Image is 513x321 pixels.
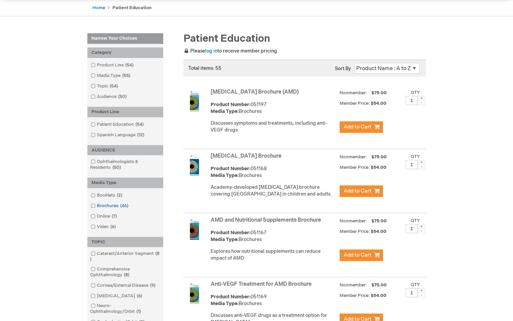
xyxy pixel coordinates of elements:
div: AUDIENCE [87,145,163,156]
span: $75.00 [370,282,388,288]
span: Patient Education [184,33,270,45]
a: [MEDICAL_DATA]6 [89,293,145,299]
input: Qty [406,96,418,105]
button: Add to Cart [340,121,383,133]
span: $75.00 [370,154,388,160]
span: 1 [135,309,143,314]
span: 50 [116,94,128,99]
span: 54 [124,62,135,68]
a: AMD and Nutritional Supplements Brochure [211,217,321,223]
span: 50 [111,165,123,170]
strong: Nonmember: [340,153,367,161]
span: Please to receive member pricing [184,48,277,54]
span: 54 [108,83,120,89]
label: Sort By [335,66,351,72]
a: Ophthalmologists & Residents50 [89,159,162,171]
label: Qty [411,154,420,159]
span: 12 [135,132,146,138]
strong: Product Number: [211,166,251,172]
div: 051169 Brochures [211,294,336,307]
a: Comprehensive Ophthalmology8 [89,266,162,278]
button: Add to Cart [340,185,383,197]
a: Video6 [89,224,119,230]
strong: Member Price: [340,293,370,298]
strong: Media Type: [211,173,239,178]
div: TOPIC [87,237,163,247]
a: [MEDICAL_DATA] Brochure (AMD) [211,89,299,95]
a: Home [92,5,105,11]
a: Audience50 [89,94,129,100]
span: 8 [122,272,131,278]
img: Anti-VEGF Treatment for AMD Brochure [184,282,205,304]
strong: Media Type: [211,108,239,114]
a: Online7 [89,213,120,220]
span: $54.00 [371,101,387,106]
div: Media Type [87,178,163,188]
a: Spanish Language12 [89,132,147,138]
button: Add to Cart [340,249,383,261]
span: $54.00 [371,229,387,234]
a: Media Type55 [89,73,133,79]
a: Neuro-Ophthalmology/Orbit1 [89,303,162,315]
strong: Nonmember: [340,217,367,225]
span: 54 [134,122,145,127]
span: $54.00 [371,293,387,298]
p: Academy-developed [MEDICAL_DATA] brochure covering [GEOGRAPHIC_DATA] in children and adults. [211,184,336,198]
img: AMD and Nutritional Supplements Brochure [184,218,205,240]
label: Qty [411,282,420,287]
input: Qty [406,160,418,169]
input: Qty [406,224,418,233]
span: 9 [148,283,157,288]
a: log in [205,48,217,54]
strong: Nonmember: [340,89,367,97]
div: 051197 Brochures [211,101,336,115]
a: Topic54 [89,83,121,89]
strong: Media Type: [211,237,239,242]
strong: Member Price: [340,229,370,234]
strong: Member Price: [340,165,370,170]
span: $75.00 [370,218,388,224]
strong: Product Number: [211,230,251,236]
p: Discusses symptoms and treatments, including anti-VEGF drugs [211,120,336,134]
strong: Patient Education [112,5,152,11]
span: 6 [135,293,144,299]
span: 7 [110,214,119,219]
span: 2 [115,193,124,198]
span: 6 [109,224,117,229]
a: [MEDICAL_DATA] Brochure [211,153,281,159]
span: $54.00 [371,165,387,170]
span: 8 [90,251,159,262]
span: 55 [121,73,132,78]
p: Explores how nutritional supplements can reduce impact of AMD [211,248,336,262]
div: Product Line [87,107,163,117]
img: Age-Related Macular Degeneration Brochure (AMD) [184,90,205,112]
span: Total items: 55 [188,65,221,71]
a: Product Line54 [89,62,136,68]
a: Cataract/Anterior Segment8 [89,250,162,263]
label: Qty [411,218,420,223]
strong: Product Number: [211,294,251,300]
strong: Narrow Your Choices [87,33,163,44]
a: Booklets2 [89,192,125,199]
a: Cornea/External Disease9 [89,282,158,289]
img: Amblyopia Brochure [184,154,205,176]
input: Qty [406,288,418,297]
label: Qty [411,90,420,95]
span: 46 [119,203,130,208]
strong: Product Number: [211,102,251,107]
strong: Nonmember: [340,281,367,289]
a: Brochures46 [89,203,131,209]
span: $75.00 [370,90,388,96]
strong: Member Price: [340,101,370,106]
a: Anti-VEGF Treatment for AMD Brochure [211,281,312,287]
strong: Media Type: [211,301,239,306]
span: Add to Cart [344,252,371,258]
div: 051168 Brochures [211,165,336,179]
span: Add to Cart [344,188,371,194]
a: Patient Education54 [89,121,146,128]
div: 051167 Brochures [211,229,336,243]
div: Category [87,47,163,58]
span: Add to Cart [344,124,371,130]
